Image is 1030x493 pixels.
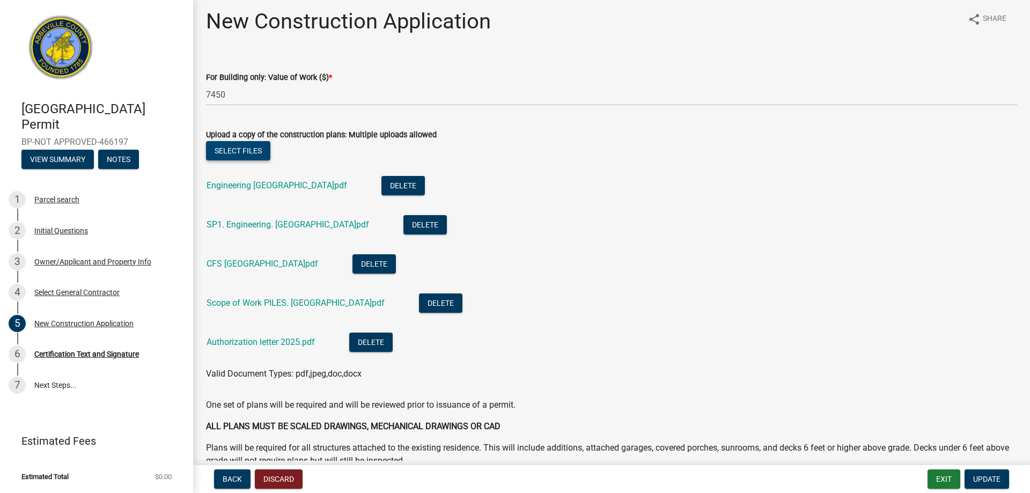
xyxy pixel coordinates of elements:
[21,150,94,169] button: View Summary
[9,377,26,394] div: 7
[928,469,960,489] button: Exit
[403,220,447,231] wm-modal-confirm: Delete Document
[352,254,396,274] button: Delete
[381,176,425,195] button: Delete
[207,219,369,230] a: SP1. Engineering. [GEOGRAPHIC_DATA]pdf
[207,337,315,347] a: Authorization letter 2025.pdf
[403,215,447,234] button: Delete
[34,196,79,203] div: Parcel search
[9,345,26,363] div: 6
[968,13,981,26] i: share
[965,469,1009,489] button: Update
[98,150,139,169] button: Notes
[206,131,437,139] label: Upload a copy of the construction plans: Multiple uploads allowed
[983,13,1006,26] span: Share
[349,333,393,352] button: Delete
[34,350,139,358] div: Certification Text and Signature
[21,11,100,90] img: Abbeville County, South Carolina
[9,315,26,332] div: 5
[381,181,425,192] wm-modal-confirm: Delete Document
[419,299,462,309] wm-modal-confirm: Delete Document
[206,9,491,34] h1: New Construction Application
[34,320,134,327] div: New Construction Application
[206,421,501,431] strong: ALL PLANS MUST BE SCALED DRAWINGS, MECHANICAL DRAWINGS OR CAD
[206,369,362,379] span: Valid Document Types: pdf,jpeg,doc,docx
[9,191,26,208] div: 1
[973,475,1000,483] span: Update
[21,156,94,164] wm-modal-confirm: Summary
[9,284,26,301] div: 4
[207,298,385,308] a: Scope of Work PILES. [GEOGRAPHIC_DATA]pdf
[21,101,185,133] h4: [GEOGRAPHIC_DATA] Permit
[255,469,303,489] button: Discard
[9,222,26,239] div: 2
[207,180,347,190] a: Engineering [GEOGRAPHIC_DATA]pdf
[34,258,151,266] div: Owner/Applicant and Property Info
[206,399,1017,411] p: One set of plans will be required and will be reviewed prior to issuance of a permit.
[34,289,120,296] div: Select General Contractor
[21,137,172,147] span: BP-NOT APPROVED-466197
[419,293,462,313] button: Delete
[349,338,393,348] wm-modal-confirm: Delete Document
[206,141,270,160] button: Select files
[206,74,332,82] label: For Building only: Value of Work ($)
[352,260,396,270] wm-modal-confirm: Delete Document
[9,430,176,452] a: Estimated Fees
[214,469,251,489] button: Back
[155,473,172,480] span: $0.00
[959,9,1015,30] button: shareShare
[207,259,318,269] a: CFS [GEOGRAPHIC_DATA]pdf
[98,156,139,164] wm-modal-confirm: Notes
[34,227,88,234] div: Initial Questions
[9,253,26,270] div: 3
[206,442,1017,467] p: Plans will be required for all structures attached to the existing residence. This will include a...
[223,475,242,483] span: Back
[21,473,69,480] span: Estimated Total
